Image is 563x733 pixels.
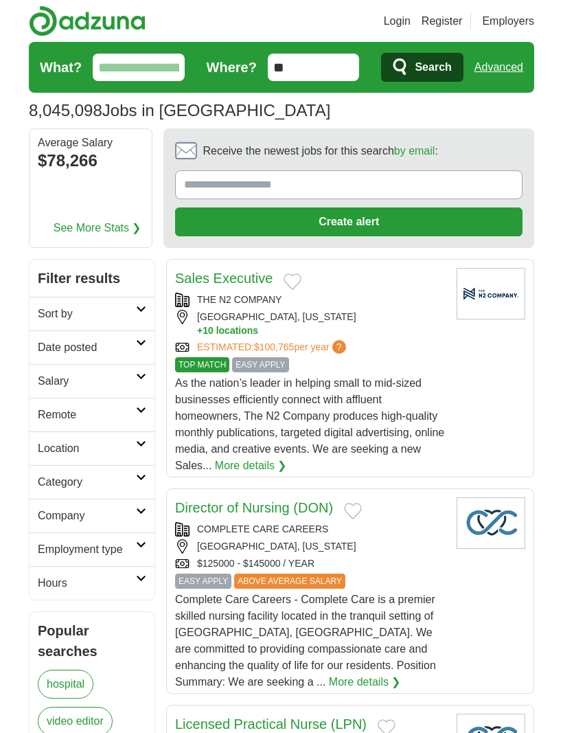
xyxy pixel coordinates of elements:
[175,271,273,286] a: Sales Executive
[29,98,102,123] span: 8,045,098
[38,306,136,322] h2: Sort by
[38,474,136,490] h2: Category
[175,293,446,307] div: THE N2 COMPANY
[29,5,146,36] img: Adzuna logo
[254,341,294,352] span: $100,765
[329,674,401,690] a: More details ❯
[474,54,523,81] a: Advanced
[332,340,346,354] span: ?
[381,53,463,82] button: Search
[30,398,154,431] a: Remote
[234,574,345,589] span: ABOVE AVERAGE SALARY
[175,377,444,471] span: As the nation’s leader in helping small to mid-sized businesses efficiently connect with affluent...
[457,268,525,319] img: Company logo
[38,440,136,457] h2: Location
[38,508,136,524] h2: Company
[29,101,330,120] h1: Jobs in [GEOGRAPHIC_DATA]
[415,54,451,81] span: Search
[38,407,136,423] h2: Remote
[175,207,522,236] button: Create alert
[30,532,154,566] a: Employment type
[38,137,143,148] div: Average Salary
[175,556,446,571] div: $125000 - $145000 / YEAR
[30,431,154,465] a: Location
[38,339,136,356] h2: Date posted
[38,148,143,173] div: $78,266
[175,539,446,554] div: [GEOGRAPHIC_DATA], [US_STATE]
[30,330,154,364] a: Date posted
[30,297,154,330] a: Sort by
[344,503,362,519] button: Add to favorite jobs
[175,500,333,515] a: Director of Nursing (DON)
[30,260,154,297] h2: Filter results
[30,364,154,398] a: Salary
[422,13,463,30] a: Register
[38,575,136,591] h2: Hours
[215,458,287,474] a: More details ❯
[482,13,534,30] a: Employers
[197,324,446,337] button: +10 locations
[175,522,446,537] div: COMPLETE CARE CAREERS
[232,357,288,372] span: EASY APPLY
[30,566,154,600] a: Hours
[207,57,257,78] label: Where?
[38,670,93,699] a: hospital
[175,574,231,589] span: EASY APPLY
[38,541,136,558] h2: Employment type
[203,143,437,159] span: Receive the newest jobs for this search :
[30,465,154,499] a: Category
[384,13,411,30] a: Login
[38,620,146,662] h2: Popular searches
[38,373,136,390] h2: Salary
[40,57,82,78] label: What?
[30,499,154,532] a: Company
[197,340,349,354] a: ESTIMATED:$100,765per year?
[394,145,435,157] a: by email
[54,220,141,236] a: See More Stats ❯
[284,273,301,290] button: Add to favorite jobs
[197,324,203,337] span: +
[175,594,436,688] span: Complete Care Careers - Complete Care is a premier skilled nursing facility located in the tranqu...
[175,717,367,732] a: Licensed Practical Nurse (LPN)
[175,310,446,337] div: [GEOGRAPHIC_DATA], [US_STATE]
[457,497,525,549] img: Company logo
[175,357,229,372] span: TOP MATCH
